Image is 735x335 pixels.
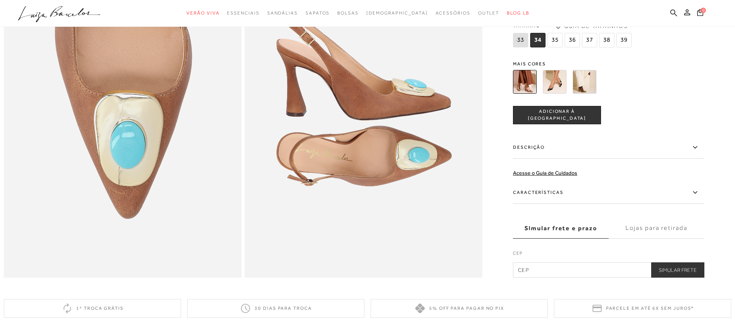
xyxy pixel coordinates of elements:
span: 33 [513,33,528,47]
span: 36 [565,33,580,47]
span: 34 [530,33,546,47]
span: Acessórios [436,10,470,16]
a: Acesse o Guia de Cuidados [513,170,577,176]
img: SCARPIN SLINGBACK EM VERNIZ VERDE ASPARGO COM APLIQUE METÁLICO E SALTO FLARE [573,70,596,94]
a: BLOG LB [507,6,529,20]
span: Sandálias [267,10,298,16]
a: noSubCategoriesText [267,6,298,20]
span: Outlet [478,10,500,16]
img: SCARPIN SLINGBACK EM COURO CARAMELO COM APLIQUE METÁLICO E SALTO FLARE [513,70,537,94]
button: ADICIONAR À [GEOGRAPHIC_DATA] [513,106,601,124]
label: Descrição [513,137,704,159]
a: noSubCategoriesText [478,6,500,20]
label: CEP [513,250,704,260]
a: noSubCategoriesText [305,6,330,20]
span: 35 [547,33,563,47]
div: 5% off para pagar no PIX [371,299,548,318]
span: 39 [616,33,632,47]
span: Sapatos [305,10,330,16]
span: 0 [701,8,706,13]
a: noSubCategoriesText [227,6,259,20]
a: noSubCategoriesText [436,6,470,20]
span: Bolsas [337,10,359,16]
div: 30 dias para troca [187,299,364,318]
div: Parcele em até 6x sem juros* [554,299,731,318]
div: 1ª troca grátis [4,299,181,318]
span: [DEMOGRAPHIC_DATA] [366,10,428,16]
a: noSubCategoriesText [186,6,219,20]
img: SCARPIN SLINGBACK EM VERNIZ PRETO COM APLIQUE METÁLICO E SALTO FLARE [543,70,567,94]
button: Simular Frete [651,262,704,278]
span: Verão Viva [186,10,219,16]
button: 0 [695,8,706,19]
label: Lojas para retirada [609,218,704,239]
a: noSubCategoriesText [366,6,428,20]
span: 37 [582,33,597,47]
span: Essenciais [227,10,259,16]
input: CEP [513,262,704,278]
span: 38 [599,33,614,47]
span: BLOG LB [507,10,529,16]
label: Simular frete e prazo [513,218,609,239]
a: noSubCategoriesText [337,6,359,20]
span: Mais cores [513,62,704,66]
label: Características [513,182,704,204]
span: ADICIONAR À [GEOGRAPHIC_DATA] [513,109,601,122]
